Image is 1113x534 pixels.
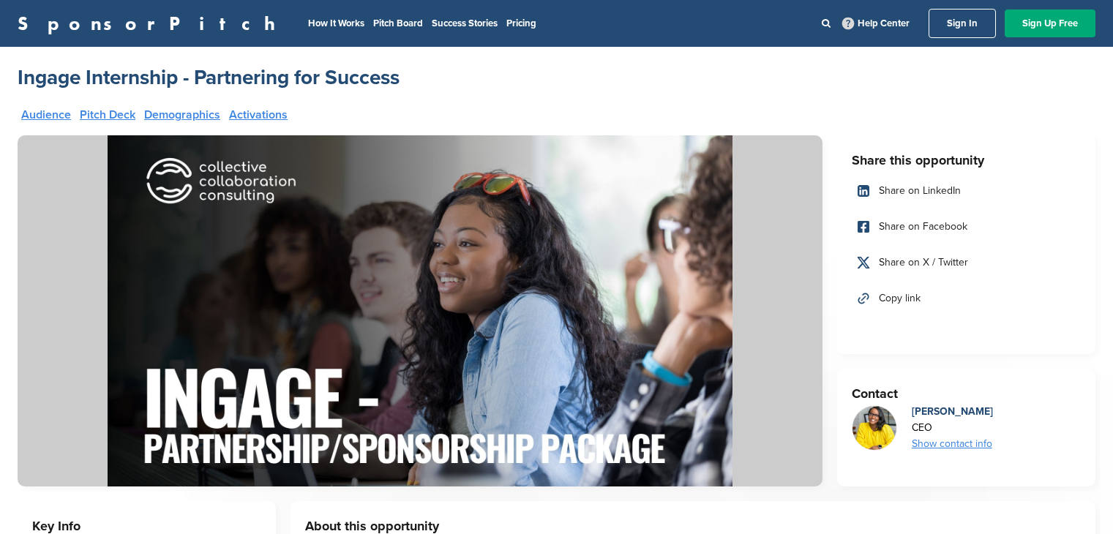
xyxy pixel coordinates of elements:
a: Share on X / Twitter [852,247,1081,278]
a: Pitch Board [373,18,423,29]
a: Sign Up Free [1005,10,1095,37]
a: Help Center [839,15,912,32]
img: Untitled design (1) [852,406,896,450]
a: Success Stories [432,18,498,29]
a: Share on LinkedIn [852,176,1081,206]
a: How It Works [308,18,364,29]
div: CEO [912,420,993,436]
a: Pricing [506,18,536,29]
a: Ingage Internship - Partnering for Success [18,64,400,91]
span: Share on LinkedIn [879,183,961,199]
a: SponsorPitch [18,14,285,33]
img: Sponsorpitch & [18,135,822,486]
a: Pitch Deck [80,109,135,121]
a: Sign In [929,9,996,38]
a: Demographics [144,109,220,121]
h3: Contact [852,383,1081,404]
h3: Share this opportunity [852,150,1081,170]
span: Share on X / Twitter [879,255,968,271]
span: Share on Facebook [879,219,967,235]
a: Activations [229,109,288,121]
span: Copy link [879,290,921,307]
a: Audience [21,109,71,121]
div: [PERSON_NAME] [912,404,993,420]
div: Show contact info [912,436,993,452]
a: Copy link [852,283,1081,314]
a: Share on Facebook [852,211,1081,242]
